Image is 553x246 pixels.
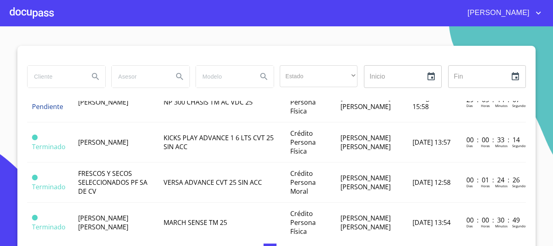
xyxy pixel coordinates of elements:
span: Pendiente [32,102,63,111]
button: account of current user [462,6,543,19]
p: Horas [481,224,490,228]
p: Dias [466,224,473,228]
span: Terminado [32,142,66,151]
span: Terminado [32,215,38,220]
input: search [112,66,167,88]
p: Minutos [495,184,508,188]
p: 00 : 01 : 24 : 26 [466,175,521,184]
p: Horas [481,103,490,108]
p: Segundos [512,143,527,148]
p: Segundos [512,103,527,108]
p: Minutos [495,224,508,228]
span: [DATE] 13:57 [413,138,451,147]
p: Horas [481,184,490,188]
span: [PERSON_NAME] [PERSON_NAME] [340,214,391,231]
span: [DATE] 13:54 [413,218,451,227]
span: [PERSON_NAME] [PERSON_NAME] [340,133,391,151]
span: KICKS PLAY ADVANCE 1 6 LTS CVT 25 SIN ACC [164,133,274,151]
button: Search [170,67,189,86]
p: Dias [466,143,473,148]
p: 00 : 00 : 30 : 49 [466,216,521,225]
span: Terminado [32,222,66,231]
span: 28/ago./2025 15:58 [413,93,452,111]
button: Search [254,67,274,86]
span: Crédito Persona Moral [290,169,316,196]
span: Terminado [32,182,66,191]
span: MARCH SENSE TM 25 [164,218,227,227]
p: Dias [466,103,473,108]
span: Terminado [32,135,38,140]
span: [PERSON_NAME] [78,98,128,107]
span: NP 300 CHASIS TM AC VDC 25 [164,98,253,107]
span: [PERSON_NAME] [PERSON_NAME] [340,173,391,191]
span: FRESCOS Y SECOS SELECCIONADOS PF SA DE CV [78,169,147,196]
span: [PERSON_NAME] [78,138,128,147]
span: Crédito Persona Física [290,209,316,236]
span: Crédito Persona Física [290,89,316,116]
span: [PERSON_NAME] [PERSON_NAME] [78,214,128,231]
p: Minutos [495,103,508,108]
span: [DATE] 12:58 [413,178,451,187]
p: Segundos [512,184,527,188]
p: Segundos [512,224,527,228]
span: Crédito Persona Física [290,129,316,156]
p: Dias [466,184,473,188]
button: Search [86,67,105,86]
span: [PERSON_NAME] [PERSON_NAME] [340,93,391,111]
span: VERSA ADVANCE CVT 25 SIN ACC [164,178,262,187]
span: Terminado [32,175,38,180]
input: search [28,66,83,88]
p: Minutos [495,143,508,148]
input: search [196,66,251,88]
p: Horas [481,143,490,148]
p: 00 : 00 : 33 : 14 [466,135,521,144]
div: ​ [280,65,357,87]
span: [PERSON_NAME] [462,6,534,19]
